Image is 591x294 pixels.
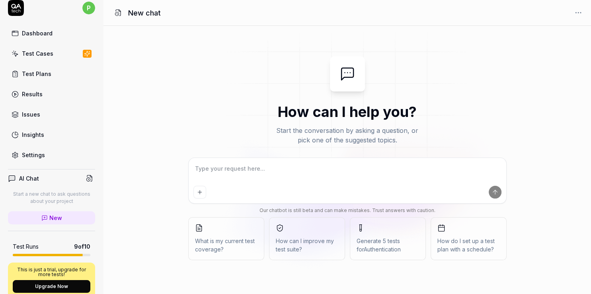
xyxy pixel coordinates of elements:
a: Results [8,86,95,102]
button: What is my current test coverage? [188,217,264,260]
a: Issues [8,107,95,122]
div: Issues [22,110,40,119]
p: This is just a trial, upgrade for more tests! [13,267,90,277]
h5: Test Runs [13,243,39,250]
button: How do I set up a test plan with a schedule? [431,217,507,260]
h4: AI Chat [19,174,39,183]
button: Add attachment [193,186,206,199]
span: How can I improve my test suite? [276,237,338,253]
div: Dashboard [22,29,53,37]
a: Test Cases [8,46,95,61]
div: Our chatbot is still beta and can make mistakes. Trust answers with caution. [188,207,507,214]
span: New [49,214,62,222]
h1: New chat [128,8,161,18]
div: Settings [22,151,45,159]
button: How can I improve my test suite? [269,217,345,260]
span: 9 of 10 [74,242,90,251]
div: Results [22,90,43,98]
a: Dashboard [8,25,95,41]
div: Insights [22,130,44,139]
button: Upgrade Now [13,280,90,293]
p: Start a new chat to ask questions about your project [8,191,95,205]
span: How do I set up a test plan with a schedule? [437,237,500,253]
a: New [8,211,95,224]
div: Test Cases [22,49,53,58]
span: p [82,2,95,14]
a: Settings [8,147,95,163]
button: Generate 5 tests forAuthentication [350,217,426,260]
a: Test Plans [8,66,95,82]
a: Insights [8,127,95,142]
div: Test Plans [22,70,51,78]
span: Generate 5 tests for Authentication [357,238,401,253]
span: What is my current test coverage? [195,237,257,253]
